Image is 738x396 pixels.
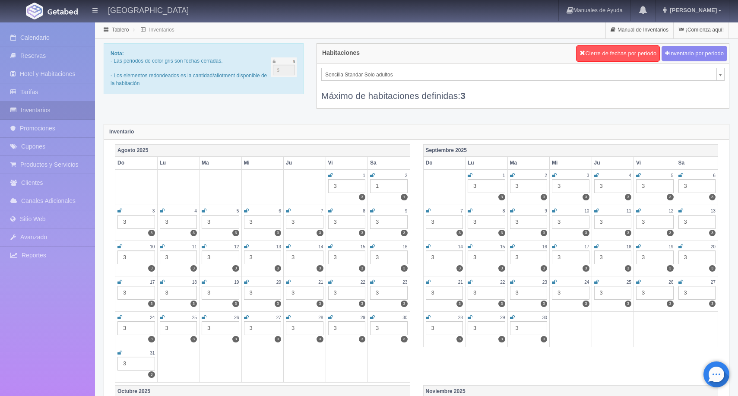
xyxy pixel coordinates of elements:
[552,215,589,229] div: 3
[152,209,155,213] small: 3
[510,250,548,264] div: 3
[275,336,281,342] label: 3
[667,230,673,236] label: 3
[117,215,155,229] div: 3
[190,265,197,272] label: 3
[402,244,407,249] small: 16
[678,179,716,193] div: 3
[317,265,323,272] label: 3
[150,280,155,285] small: 17
[542,280,547,285] small: 23
[370,215,408,229] div: 3
[500,280,505,285] small: 22
[234,280,239,285] small: 19
[275,301,281,307] label: 3
[667,301,673,307] label: 3
[426,215,463,229] div: 3
[498,301,505,307] label: 3
[361,244,365,249] small: 15
[709,230,716,236] label: 3
[405,209,408,213] small: 9
[594,286,632,300] div: 3
[359,194,365,200] label: 3
[625,230,631,236] label: 3
[109,129,134,135] strong: Inventario
[709,265,716,272] label: 3
[460,91,466,101] b: 3
[636,179,674,193] div: 3
[276,315,281,320] small: 27
[426,321,463,335] div: 3
[634,157,676,169] th: Vi
[541,336,547,342] label: 3
[192,315,197,320] small: 25
[592,157,634,169] th: Ju
[667,194,673,200] label: 3
[317,301,323,307] label: 3
[361,280,365,285] small: 22
[244,250,282,264] div: 3
[625,194,631,200] label: 3
[552,179,589,193] div: 3
[458,280,463,285] small: 21
[498,336,505,342] label: 3
[587,173,589,178] small: 3
[709,301,716,307] label: 3
[202,215,239,229] div: 3
[286,321,323,335] div: 3
[370,321,408,335] div: 3
[711,280,716,285] small: 27
[500,315,505,320] small: 29
[503,209,505,213] small: 8
[26,3,43,19] img: Getabed
[370,179,408,193] div: 1
[426,286,463,300] div: 3
[674,22,728,38] a: ¡Comienza aquí!
[468,250,505,264] div: 3
[456,265,463,272] label: 3
[510,321,548,335] div: 3
[117,250,155,264] div: 3
[368,157,410,169] th: Sa
[190,230,197,236] label: 3
[576,45,660,62] button: Cierre de fechas por periodo
[584,244,589,249] small: 17
[271,57,297,77] img: cutoff.png
[115,157,158,169] th: Do
[284,157,326,169] th: Ju
[149,27,174,33] a: Inventarios
[325,68,713,81] span: Sencilla Standar Solo adultos
[321,209,323,213] small: 7
[200,157,242,169] th: Ma
[401,301,407,307] label: 3
[326,157,368,169] th: Vi
[148,301,155,307] label: 3
[117,321,155,335] div: 3
[363,173,365,178] small: 1
[112,27,129,33] a: Tablero
[709,194,716,200] label: 3
[678,286,716,300] div: 3
[711,244,716,249] small: 20
[498,194,505,200] label: 3
[160,321,197,335] div: 3
[552,250,589,264] div: 3
[584,280,589,285] small: 24
[545,173,547,178] small: 2
[202,286,239,300] div: 3
[542,244,547,249] small: 16
[286,250,323,264] div: 3
[426,250,463,264] div: 3
[286,286,323,300] div: 3
[510,215,548,229] div: 3
[405,173,408,178] small: 2
[117,357,155,371] div: 3
[150,315,155,320] small: 24
[468,321,505,335] div: 3
[636,250,674,264] div: 3
[232,301,239,307] label: 3
[503,173,505,178] small: 1
[317,336,323,342] label: 3
[627,280,631,285] small: 25
[115,144,410,157] th: Agosto 2025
